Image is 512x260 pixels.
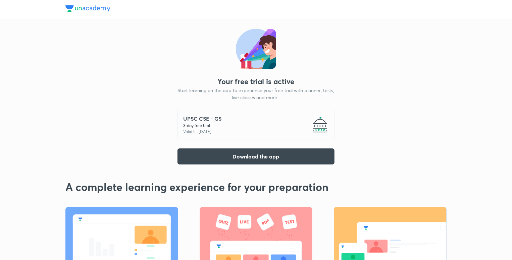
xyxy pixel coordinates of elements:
[183,129,221,135] p: Valid till [DATE]
[65,5,110,14] a: Unacademy
[65,181,447,193] h2: A complete learning experience for your preparation
[218,77,295,85] div: Your free trial is active
[177,87,335,101] p: Start learning on the app to experience your free trial with planner, tests, live classes and mor...
[311,116,329,133] img: -
[183,123,221,129] p: 3 -day free trial
[183,115,221,123] h5: UPSC CSE - GS
[236,29,276,69] img: status
[177,148,335,165] button: Download the app
[65,5,110,12] img: Unacademy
